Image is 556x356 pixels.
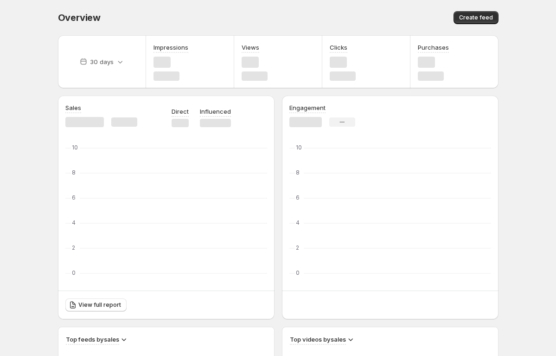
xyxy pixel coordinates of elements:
[418,43,449,52] h3: Purchases
[459,14,493,21] span: Create feed
[72,219,76,226] text: 4
[65,298,127,311] a: View full report
[153,43,188,52] h3: Impressions
[296,169,300,176] text: 8
[72,244,75,251] text: 2
[296,194,300,201] text: 6
[296,244,299,251] text: 2
[330,43,347,52] h3: Clicks
[454,11,498,24] button: Create feed
[66,335,119,344] h3: Top feeds by sales
[72,144,78,151] text: 10
[172,107,189,116] p: Direct
[296,219,300,226] text: 4
[72,194,76,201] text: 6
[242,43,259,52] h3: Views
[65,103,81,112] h3: Sales
[296,269,300,276] text: 0
[78,301,121,309] span: View full report
[289,103,326,112] h3: Engagement
[58,12,101,23] span: Overview
[72,269,76,276] text: 0
[200,107,231,116] p: Influenced
[72,169,76,176] text: 8
[296,144,302,151] text: 10
[290,335,346,344] h3: Top videos by sales
[90,57,114,66] p: 30 days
